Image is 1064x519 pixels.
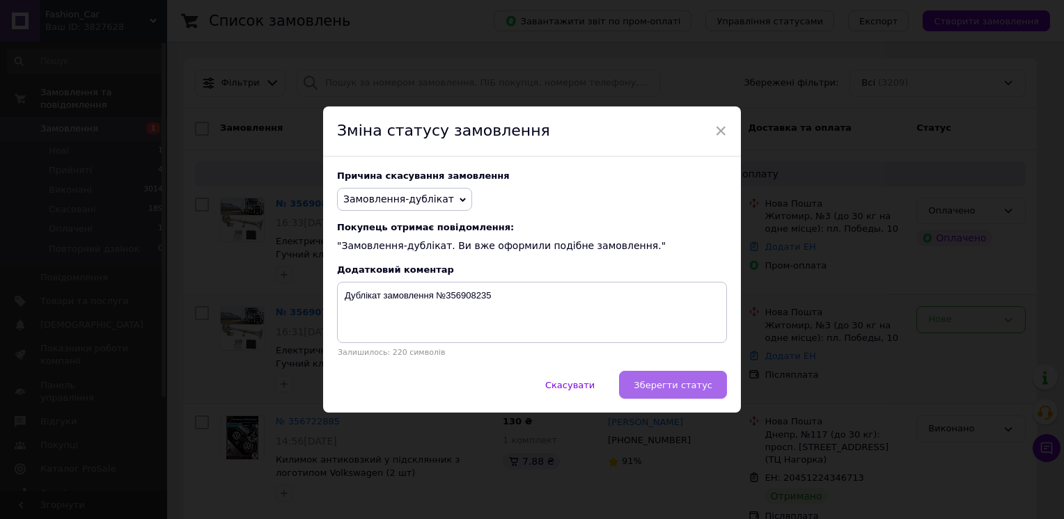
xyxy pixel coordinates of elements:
[337,222,727,232] span: Покупець отримає повідомлення:
[619,371,727,399] button: Зберегти статус
[714,119,727,143] span: ×
[531,371,609,399] button: Скасувати
[337,170,727,181] div: Причина скасування замовлення
[337,282,727,343] textarea: Дублікат замовлення №356908235
[343,193,454,205] span: Замовлення-дублікат
[634,380,712,390] span: Зберегти статус
[337,348,727,357] p: Залишилось: 220 символів
[337,264,727,275] div: Додатковий коментар
[337,222,727,253] div: "Замовлення-дублікат. Ви вже оформили подібне замовлення."
[545,380,595,390] span: Скасувати
[323,106,741,157] div: Зміна статусу замовлення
